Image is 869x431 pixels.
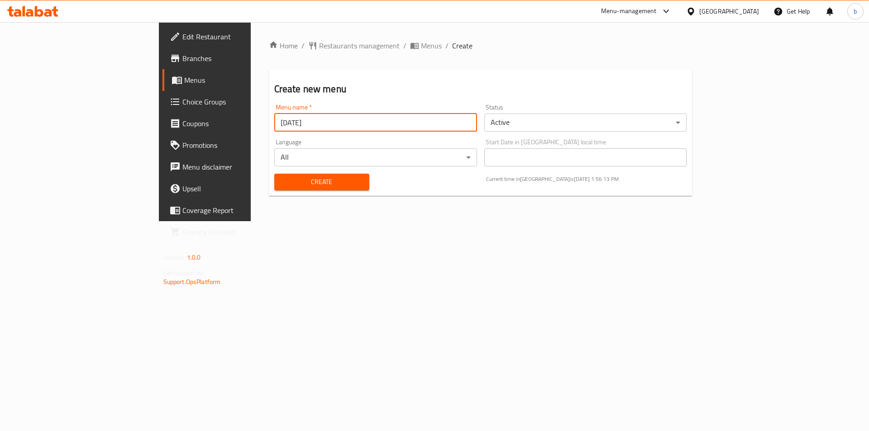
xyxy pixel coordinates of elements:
[182,161,297,172] span: Menu disclaimer
[187,251,201,263] span: 1.0.0
[182,227,297,237] span: Grocery Checklist
[421,40,442,51] span: Menus
[162,199,304,221] a: Coverage Report
[274,114,477,132] input: Please enter Menu name
[274,148,477,166] div: All
[601,6,657,17] div: Menu-management
[269,40,692,51] nav: breadcrumb
[162,47,304,69] a: Branches
[274,174,369,190] button: Create
[854,6,857,16] span: b
[182,183,297,194] span: Upsell
[162,134,304,156] a: Promotions
[484,114,687,132] div: Active
[182,205,297,216] span: Coverage Report
[445,40,449,51] li: /
[163,276,221,288] a: Support.OpsPlatform
[182,53,297,64] span: Branches
[403,40,406,51] li: /
[162,69,304,91] a: Menus
[282,176,362,188] span: Create
[184,75,297,85] span: Menus
[162,178,304,199] a: Upsell
[162,91,304,113] a: Choice Groups
[308,40,400,51] a: Restaurants management
[163,267,205,279] span: Get support on:
[452,40,473,51] span: Create
[182,96,297,107] span: Choice Groups
[163,251,186,263] span: Version:
[162,113,304,134] a: Coupons
[274,82,687,96] h2: Create new menu
[162,221,304,243] a: Grocery Checklist
[162,156,304,178] a: Menu disclaimer
[410,40,442,51] a: Menus
[699,6,759,16] div: [GEOGRAPHIC_DATA]
[182,118,297,129] span: Coupons
[486,175,687,183] p: Current time in [GEOGRAPHIC_DATA] is [DATE] 1:56:13 PM
[182,31,297,42] span: Edit Restaurant
[162,26,304,47] a: Edit Restaurant
[319,40,400,51] span: Restaurants management
[182,140,297,151] span: Promotions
